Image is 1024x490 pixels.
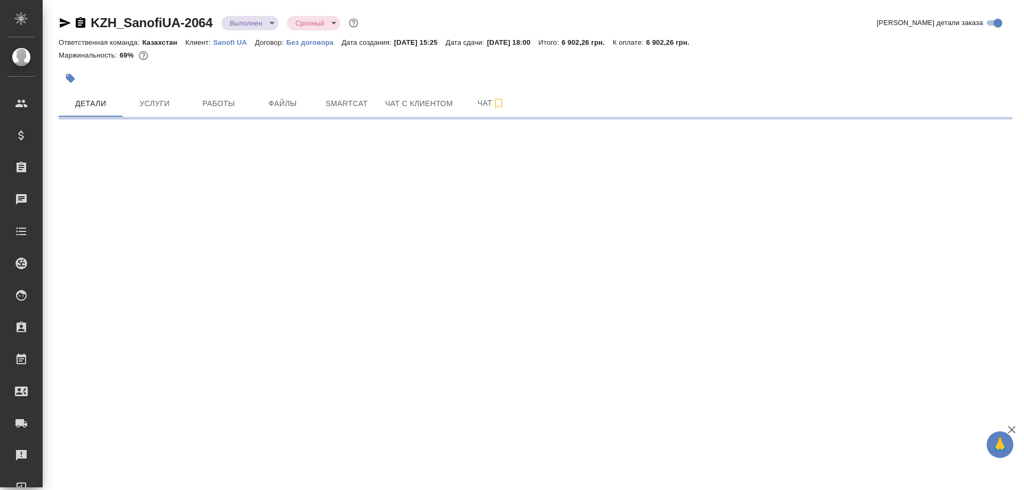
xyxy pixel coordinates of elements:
p: Ответственная команда: [59,38,142,46]
button: Доп статусы указывают на важность/срочность заказа [347,16,361,30]
div: Выполнен [221,16,278,30]
p: Sanofi UA [213,38,255,46]
button: Скопировать ссылку для ЯМессенджера [59,17,71,29]
span: Детали [65,97,116,110]
button: 432.00 RUB; 1558.88 UAH; [137,49,150,62]
span: [PERSON_NAME] детали заказа [877,18,983,28]
svg: Подписаться [492,97,505,110]
button: Скопировать ссылку [74,17,87,29]
a: KZH_SanofiUA-2064 [91,15,213,30]
span: Услуги [129,97,180,110]
span: Файлы [257,97,308,110]
p: Итого: [539,38,562,46]
div: Выполнен [287,16,340,30]
a: Без договора [286,37,342,46]
p: [DATE] 18:00 [487,38,539,46]
p: 6 902,26 грн. [646,38,698,46]
p: 69% [119,51,136,59]
p: К оплате: [613,38,646,46]
p: Маржинальность: [59,51,119,59]
span: 🙏 [991,433,1009,456]
span: Чат с клиентом [385,97,453,110]
p: Клиент: [185,38,213,46]
p: Без договора [286,38,342,46]
span: Чат [466,97,517,110]
span: Работы [193,97,244,110]
button: 🙏 [987,431,1013,458]
p: [DATE] 15:25 [394,38,446,46]
p: Договор: [255,38,286,46]
p: Казахстан [142,38,186,46]
span: Smartcat [321,97,372,110]
p: Дата создания: [341,38,394,46]
button: Выполнен [227,19,266,28]
p: 6 902,26 грн. [562,38,613,46]
a: Sanofi UA [213,37,255,46]
button: Добавить тэг [59,67,82,90]
button: Срочный [292,19,327,28]
p: Дата сдачи: [445,38,486,46]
